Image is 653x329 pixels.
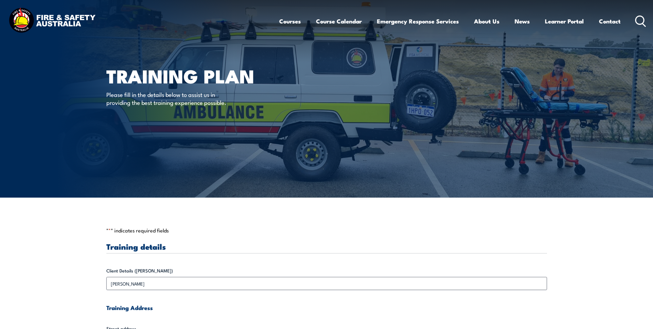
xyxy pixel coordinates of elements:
[106,242,547,250] h3: Training details
[106,304,547,311] h4: Training Address
[599,12,621,30] a: Contact
[474,12,499,30] a: About Us
[106,68,276,84] h1: Training plan
[545,12,584,30] a: Learner Portal
[106,227,547,234] p: " " indicates required fields
[316,12,362,30] a: Course Calendar
[279,12,301,30] a: Courses
[106,90,232,107] p: Please fill in the details below to assist us in providing the best training experience possible.
[377,12,459,30] a: Emergency Response Services
[106,267,547,274] label: Client Details ([PERSON_NAME])
[515,12,530,30] a: News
